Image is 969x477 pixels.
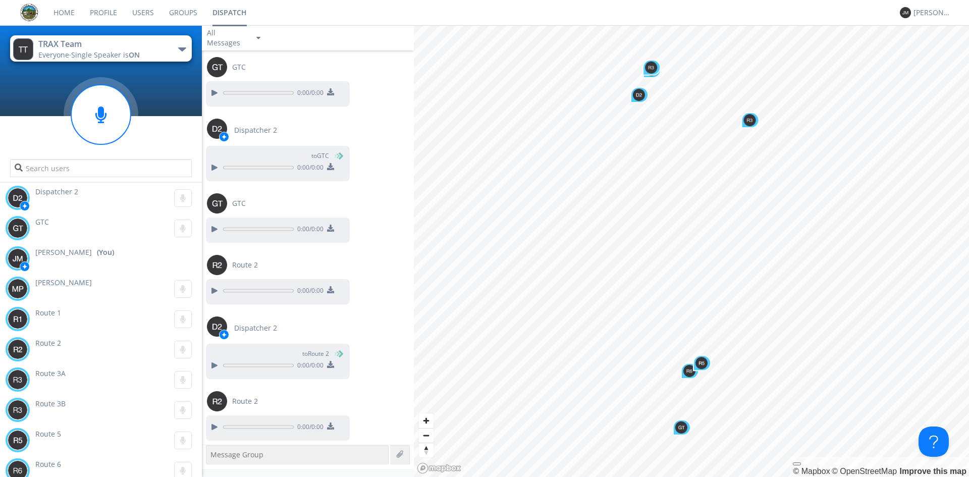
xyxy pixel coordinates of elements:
[8,218,28,238] img: 373638.png
[35,368,66,378] span: Route 3A
[683,365,695,377] img: 373638.png
[10,35,192,62] button: TRAX TeamEveryone·Single Speaker isON
[327,361,334,368] img: download media button
[414,25,969,477] canvas: Map
[643,60,661,76] div: Map marker
[693,355,711,371] div: Map marker
[327,88,334,95] img: download media button
[35,338,61,348] span: Route 2
[294,422,324,434] span: 0:00 / 0:00
[8,188,28,208] img: 373638.png
[232,260,258,270] span: Route 2
[793,467,830,475] a: Mapbox
[294,286,324,297] span: 0:00 / 0:00
[8,279,28,299] img: 373638.png
[741,112,760,128] div: Map marker
[417,462,461,474] a: Mapbox logo
[256,37,260,39] img: caret-down-sm.svg
[793,462,801,465] button: Toggle attribution
[35,429,61,439] span: Route 5
[294,361,324,372] span: 0:00 / 0:00
[232,198,246,208] span: GTC
[630,87,649,103] div: Map marker
[8,369,28,390] img: 373638.png
[232,62,246,72] span: GTC
[419,428,434,443] button: Zoom out
[234,323,277,333] span: Dispatcher 2
[129,50,140,60] span: ON
[207,316,227,337] img: 373638.png
[35,187,78,196] span: Dispatcher 2
[643,62,661,78] div: Map marker
[900,7,911,18] img: 373638.png
[919,427,949,457] iframe: Toggle Customer Support
[311,151,329,161] span: to GTC
[38,50,152,60] div: Everyone ·
[35,308,61,317] span: Route 1
[234,125,277,135] span: Dispatcher 2
[8,430,28,450] img: 373638.png
[645,62,657,74] img: 373638.png
[633,89,645,101] img: 373638.png
[695,357,708,369] img: 373638.png
[294,225,324,236] span: 0:00 / 0:00
[8,248,28,269] img: 373638.png
[10,159,192,177] input: Search users
[302,349,329,358] span: to Route 2
[419,413,434,428] button: Zoom in
[207,193,227,214] img: 373638.png
[294,163,324,174] span: 0:00 / 0:00
[832,467,897,475] a: OpenStreetMap
[675,421,687,434] img: 373638.png
[35,247,92,257] span: [PERSON_NAME]
[900,467,966,475] a: Map feedback
[419,443,434,457] button: Reset bearing to north
[35,278,92,287] span: [PERSON_NAME]
[207,119,227,139] img: 373638.png
[294,88,324,99] span: 0:00 / 0:00
[681,363,699,379] div: Map marker
[207,255,227,275] img: 373638.png
[232,396,258,406] span: Route 2
[645,64,658,76] img: 373638.png
[97,247,114,257] div: (You)
[20,4,38,22] img: eaff3883dddd41549c1c66aca941a5e6
[327,225,334,232] img: download media button
[327,163,334,170] img: download media button
[673,419,691,436] div: Map marker
[327,286,334,293] img: download media button
[744,114,756,126] img: 373638.png
[207,57,227,77] img: 373638.png
[642,60,661,76] div: Map marker
[8,309,28,329] img: 373638.png
[71,50,140,60] span: Single Speaker is
[8,400,28,420] img: 373638.png
[35,459,61,469] span: Route 6
[38,38,152,50] div: TRAX Team
[13,38,33,60] img: 373638.png
[207,28,247,48] div: All Messages
[35,217,49,227] span: GTC
[8,339,28,359] img: 373638.png
[327,422,334,430] img: download media button
[913,8,951,18] div: [PERSON_NAME]
[35,399,66,408] span: Route 3B
[207,391,227,411] img: 373638.png
[630,87,648,103] div: Map marker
